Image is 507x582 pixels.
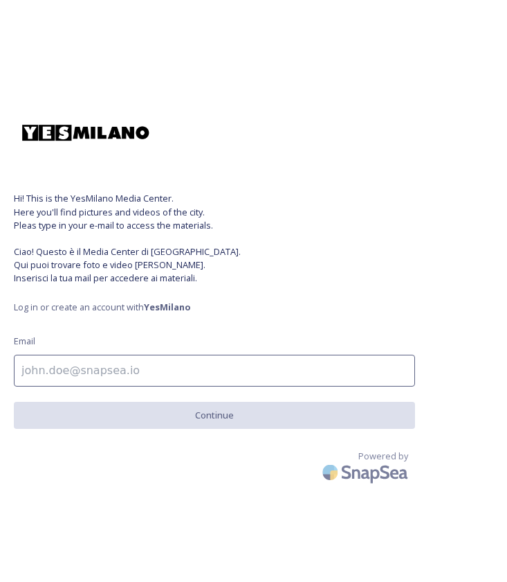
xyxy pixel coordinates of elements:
span: Powered by [358,450,408,463]
strong: YesMilano [144,301,191,313]
span: Hi! This is the YesMilano Media Center. Here you'll find pictures and videos of the city. Pleas t... [14,192,415,285]
img: yesmi.jpg [14,94,152,172]
img: SnapSea Logo [318,456,415,488]
button: Continue [14,402,415,429]
span: Email [14,335,35,348]
span: Log in or create an account with [14,301,415,314]
input: john.doe@snapsea.io [14,355,415,387]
